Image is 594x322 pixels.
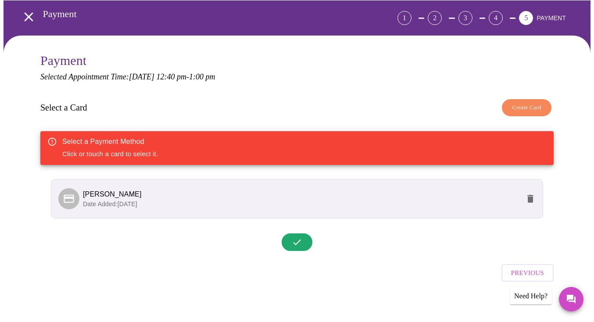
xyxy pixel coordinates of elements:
span: PAYMENT [537,14,566,21]
h3: Select a Card [40,103,87,113]
button: delete [520,188,541,209]
div: 1 [397,11,412,25]
div: 4 [489,11,503,25]
div: Select a Payment Method [62,136,158,147]
em: Selected Appointment Time: [DATE] 12:40 pm - 1:00 pm [40,72,215,81]
div: 2 [428,11,442,25]
span: [PERSON_NAME] [83,190,142,198]
button: Create Card [502,99,551,116]
button: Previous [501,264,554,282]
div: Click or touch a card to select it. [62,134,158,162]
span: Previous [511,267,544,279]
button: open drawer [16,4,42,30]
div: 5 [519,11,533,25]
span: Create Card [512,103,541,113]
button: Messages [559,287,583,311]
h3: Payment [43,8,349,20]
span: Date Added: [DATE] [83,200,137,208]
div: 3 [458,11,472,25]
div: Need Help? [510,288,552,304]
h3: Payment [40,53,554,68]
